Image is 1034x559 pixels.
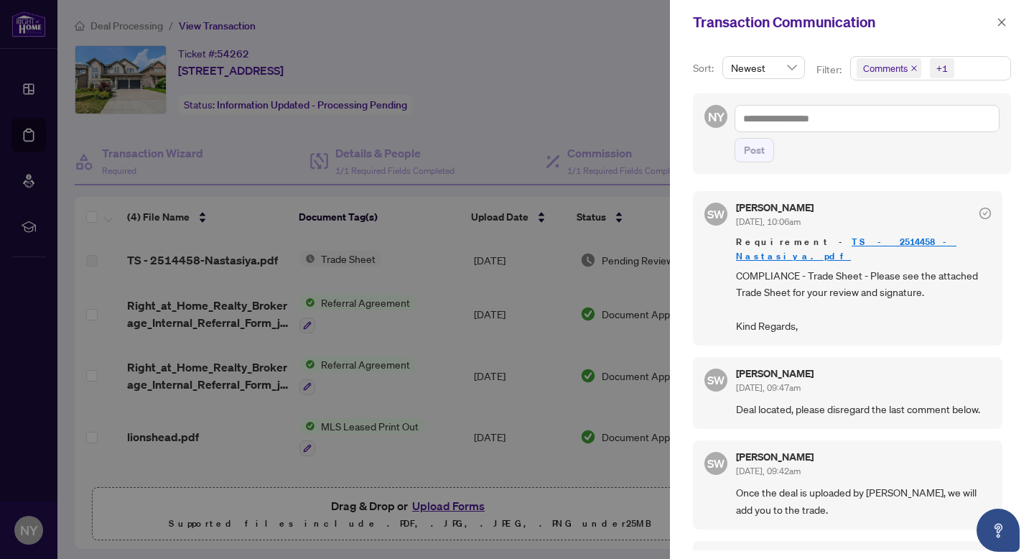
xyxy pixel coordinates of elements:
[736,203,814,213] h5: [PERSON_NAME]
[910,65,918,72] span: close
[707,205,725,223] span: SW
[736,369,814,379] h5: [PERSON_NAME]
[816,62,844,78] p: Filter:
[736,401,991,417] span: Deal located, please disregard the last comment below.
[736,235,991,264] span: Requirement -
[997,17,1007,27] span: close
[736,484,991,518] span: Once the deal is uploaded by [PERSON_NAME], we will add you to the trade.
[736,382,801,393] span: [DATE], 09:47am
[977,509,1020,552] button: Open asap
[736,452,814,462] h5: [PERSON_NAME]
[863,61,908,75] span: Comments
[936,61,948,75] div: +1
[693,60,717,76] p: Sort:
[707,107,725,126] span: NY
[736,267,991,335] span: COMPLIANCE - Trade Sheet - Please see the attached Trade Sheet for your review and signature. Kin...
[707,371,725,389] span: SW
[979,208,991,219] span: check-circle
[857,58,921,78] span: Comments
[693,11,992,33] div: Transaction Communication
[735,138,774,162] button: Post
[731,57,796,78] span: Newest
[736,216,801,227] span: [DATE], 10:06am
[707,455,725,473] span: SW
[736,466,801,476] span: [DATE], 09:42am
